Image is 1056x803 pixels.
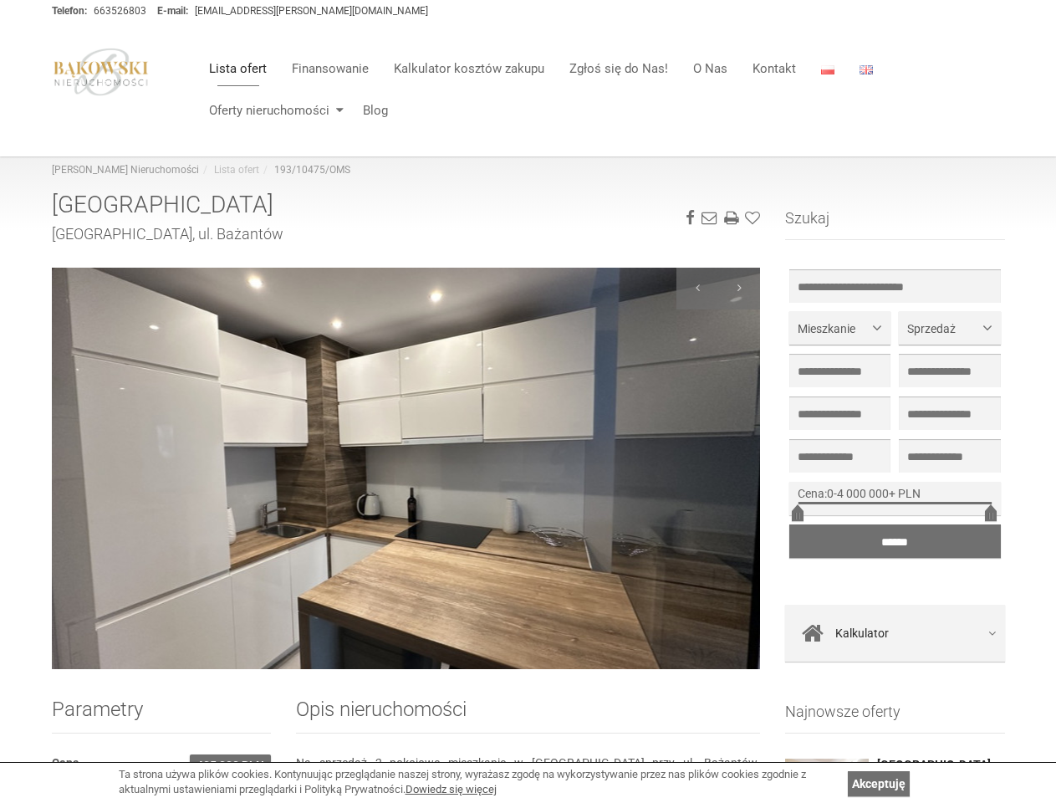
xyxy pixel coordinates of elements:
[837,487,921,500] span: 4 000 000+ PLN
[899,311,1000,345] button: Sprzedaż
[350,94,388,127] a: Blog
[157,5,188,17] strong: E-mail:
[52,754,79,771] dt: Cena
[785,210,1005,240] h3: Szukaj
[195,5,428,17] a: [EMAIL_ADDRESS][PERSON_NAME][DOMAIN_NAME]
[406,783,497,795] a: Dowiedz się więcej
[789,482,1001,515] div: -
[827,487,834,500] span: 0
[52,192,761,218] h1: [GEOGRAPHIC_DATA]
[52,5,87,17] strong: Telefon:
[740,52,809,85] a: Kontakt
[821,65,834,74] img: Polski
[52,268,761,669] img: Mieszkanie Sprzedaż Katowice Piotrowice Bażantów
[279,52,381,85] a: Finansowanie
[52,48,150,96] img: logo
[196,94,350,127] a: Oferty nieruchomości
[557,52,681,85] a: Zgłoś się do Nas!
[848,771,910,796] a: Akceptuję
[52,226,761,243] h2: [GEOGRAPHIC_DATA], ul. Bażantów
[274,164,350,176] a: 193/10475/OMS
[798,320,870,337] span: Mieszkanie
[94,5,146,17] a: 663526803
[860,65,873,74] img: English
[381,52,557,85] a: Kalkulator kosztów zakupu
[119,767,839,798] div: Ta strona używa plików cookies. Kontynuując przeglądanie naszej strony, wyrażasz zgodę na wykorzy...
[907,320,979,337] span: Sprzedaż
[296,698,760,734] h2: Opis nieruchomości
[52,698,271,734] h2: Parametry
[798,487,827,500] span: Cena:
[199,163,259,177] li: Lista ofert
[190,754,271,776] span: 405 000 PLN
[681,52,740,85] a: O Nas
[196,52,279,85] a: Lista ofert
[789,311,890,345] button: Mieszkanie
[52,164,199,176] a: [PERSON_NAME] Nieruchomości
[877,759,1005,771] a: [GEOGRAPHIC_DATA]
[785,703,1005,734] h3: Najnowsze oferty
[835,621,889,645] span: Kalkulator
